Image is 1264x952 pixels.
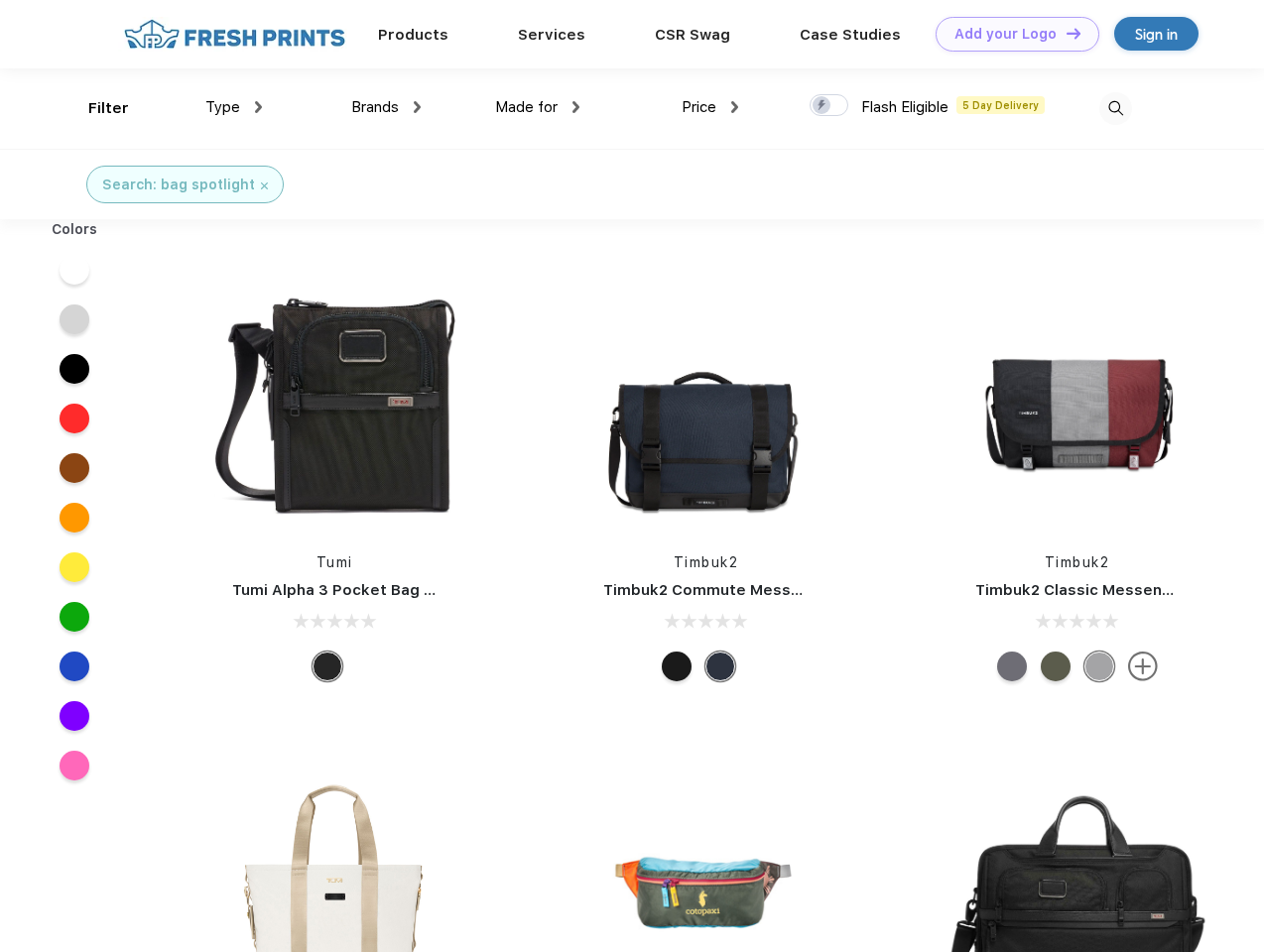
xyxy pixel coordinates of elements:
div: Eco Nautical [705,652,735,681]
span: 5 Day Delivery [956,96,1045,114]
img: DT [1067,28,1080,39]
span: Made for [495,98,558,116]
span: Flash Eligible [861,98,948,116]
div: Search: bag spotlight [102,175,255,195]
img: dropdown.png [255,101,262,113]
img: func=resize&h=266 [202,269,466,533]
div: Colors [37,219,113,240]
a: Sign in [1114,17,1199,51]
img: dropdown.png [414,101,421,113]
a: Timbuk2 [1045,554,1110,570]
img: dropdown.png [572,101,579,113]
img: desktop_search.svg [1099,92,1132,125]
div: Eco Black [662,652,692,681]
a: Timbuk2 [674,554,739,570]
div: Eco Army [1041,652,1071,681]
a: Products [378,26,448,44]
span: Type [205,98,240,116]
img: func=resize&h=266 [573,269,837,533]
img: func=resize&h=266 [946,269,1209,533]
a: Timbuk2 Commute Messenger Bag [603,581,869,599]
a: Timbuk2 Classic Messenger Bag [975,581,1221,599]
img: dropdown.png [731,101,738,113]
a: Tumi [316,554,353,570]
div: Eco Rind Pop [1084,652,1114,681]
img: filter_cancel.svg [261,182,268,189]
img: fo%20logo%202.webp [118,17,351,52]
span: Brands [351,98,399,116]
span: Price [682,98,716,116]
div: Add your Logo [954,26,1057,43]
div: Eco Army Pop [997,652,1027,681]
div: Black [313,652,342,681]
div: Sign in [1135,23,1178,46]
a: Tumi Alpha 3 Pocket Bag Small [232,581,464,599]
div: Filter [88,97,129,120]
img: more.svg [1128,652,1158,681]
